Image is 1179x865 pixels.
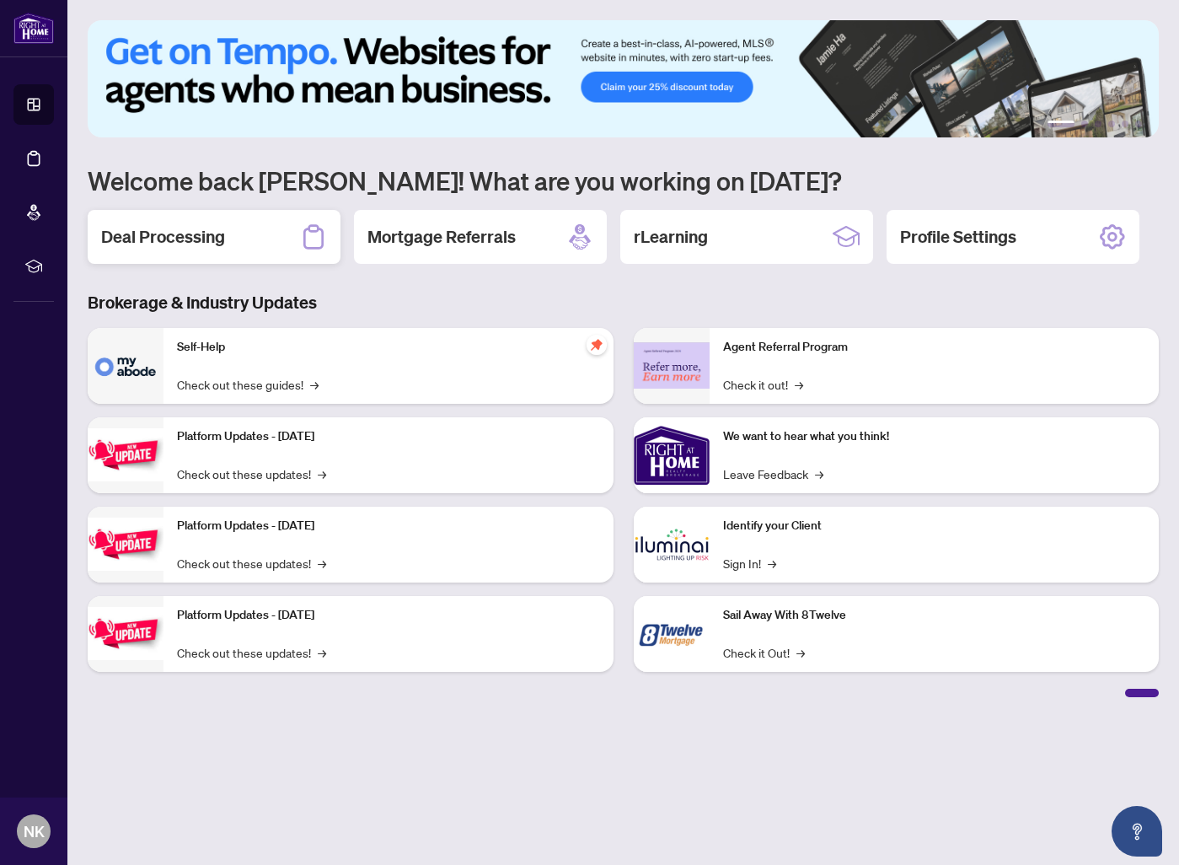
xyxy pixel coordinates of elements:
a: Check out these updates!→ [177,643,326,662]
p: Self-Help [177,338,600,357]
span: → [768,554,776,572]
button: 2 [1081,121,1088,127]
span: pushpin [587,335,607,355]
span: → [318,465,326,483]
img: logo [13,13,54,44]
span: → [318,554,326,572]
h1: Welcome back [PERSON_NAME]! What are you working on [DATE]? [88,164,1159,196]
img: Agent Referral Program [634,342,710,389]
a: Sign In!→ [723,554,776,572]
span: → [318,643,326,662]
img: Platform Updates - July 21, 2025 [88,428,163,481]
h2: Profile Settings [900,225,1016,249]
button: 3 [1095,121,1101,127]
button: Open asap [1112,806,1162,857]
button: 4 [1108,121,1115,127]
img: Sail Away With 8Twelve [634,596,710,672]
img: Identify your Client [634,507,710,583]
h3: Brokerage & Industry Updates [88,291,1159,314]
span: → [795,375,803,394]
img: Platform Updates - July 8, 2025 [88,518,163,571]
p: Platform Updates - [DATE] [177,517,600,535]
a: Check out these guides!→ [177,375,319,394]
a: Leave Feedback→ [723,465,823,483]
a: Check it Out!→ [723,643,805,662]
img: We want to hear what you think! [634,417,710,493]
span: → [815,465,823,483]
span: → [310,375,319,394]
p: Identify your Client [723,517,1146,535]
button: 5 [1122,121,1128,127]
p: Platform Updates - [DATE] [177,606,600,625]
p: Sail Away With 8Twelve [723,606,1146,625]
p: Agent Referral Program [723,338,1146,357]
span: NK [24,819,45,843]
a: Check out these updates!→ [177,465,326,483]
h2: Mortgage Referrals [367,225,516,249]
p: Platform Updates - [DATE] [177,427,600,446]
h2: rLearning [634,225,708,249]
p: We want to hear what you think! [723,427,1146,446]
img: Self-Help [88,328,163,404]
a: Check out these updates!→ [177,554,326,572]
button: 1 [1048,121,1074,127]
h2: Deal Processing [101,225,225,249]
img: Platform Updates - June 23, 2025 [88,607,163,660]
button: 6 [1135,121,1142,127]
img: Slide 0 [88,20,1159,137]
span: → [796,643,805,662]
a: Check it out!→ [723,375,803,394]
